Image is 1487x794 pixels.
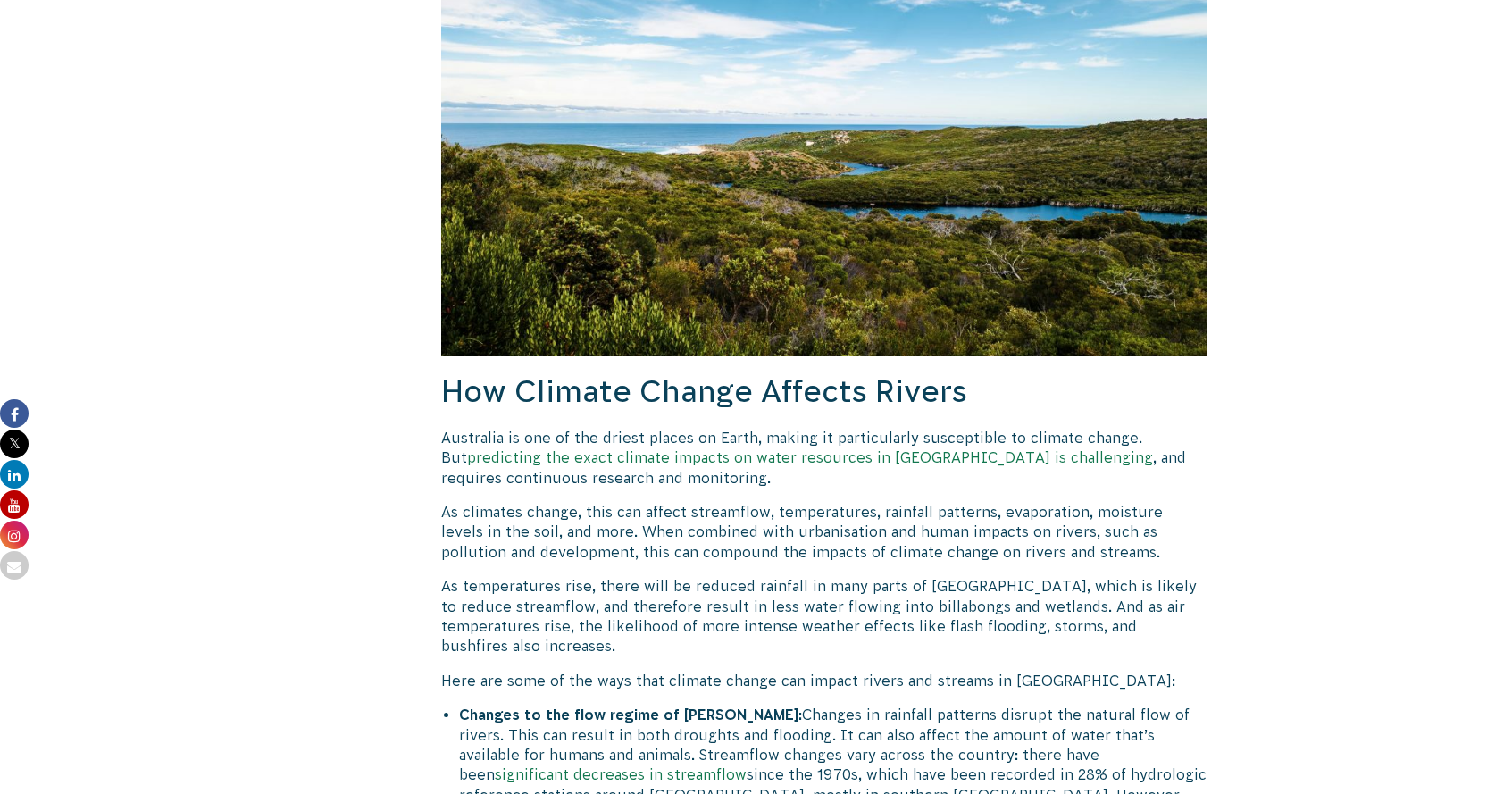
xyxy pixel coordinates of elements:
[459,706,802,723] strong: Changes to the flow regime of [PERSON_NAME]:
[441,371,1207,414] h2: How Climate Change Affects Rivers
[441,576,1207,656] p: As temperatures rise, there will be reduced rainfall in many parts of [GEOGRAPHIC_DATA], which is...
[495,766,747,782] a: significant decreases in streamflow
[467,449,1153,465] a: predicting the exact climate impacts on water resources in [GEOGRAPHIC_DATA] is challenging
[441,428,1207,488] p: Australia is one of the driest places on Earth, making it particularly susceptible to climate cha...
[441,671,1207,690] p: Here are some of the ways that climate change can impact rivers and streams in [GEOGRAPHIC_DATA]:
[441,502,1207,562] p: As climates change, this can affect streamflow, temperatures, rainfall patterns, evaporation, moi...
